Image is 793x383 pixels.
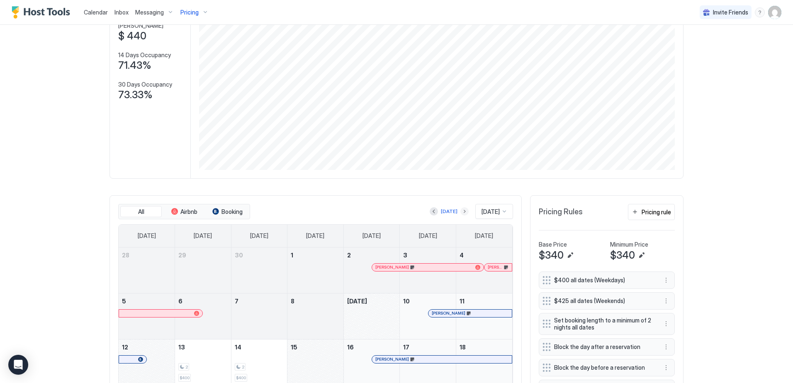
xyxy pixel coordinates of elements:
[456,293,512,339] td: October 11, 2025
[180,208,197,216] span: Airbnb
[347,344,354,351] span: 16
[236,375,246,381] span: $400
[242,364,244,370] span: 2
[539,292,675,310] div: $425 all dates (Weekends) menu
[344,339,400,355] a: October 16, 2025
[400,247,456,293] td: October 3, 2025
[375,356,409,362] span: [PERSON_NAME]
[554,343,653,351] span: Block the day after a reservation
[661,319,671,329] button: More options
[118,22,163,29] span: [PERSON_NAME]
[661,296,671,306] div: menu
[354,225,389,247] a: Thursday
[482,208,500,216] span: [DATE]
[180,9,199,16] span: Pricing
[456,247,512,263] a: October 4, 2025
[661,363,671,373] button: More options
[287,293,344,339] td: October 8, 2025
[122,252,129,259] span: 28
[180,375,190,381] span: $400
[539,359,675,376] div: Block the day before a reservation menu
[306,232,324,240] span: [DATE]
[235,344,241,351] span: 14
[185,225,220,247] a: Monday
[231,247,287,293] td: September 30, 2025
[194,232,212,240] span: [DATE]
[768,6,781,19] div: User profile
[488,264,503,270] span: [PERSON_NAME]
[250,232,268,240] span: [DATE]
[400,293,456,339] td: October 10, 2025
[122,298,126,305] span: 5
[175,293,231,309] a: October 6, 2025
[175,339,231,355] a: October 13, 2025
[400,293,456,309] a: October 10, 2025
[460,207,469,216] button: Next month
[347,252,351,259] span: 2
[362,232,381,240] span: [DATE]
[291,344,297,351] span: 15
[661,275,671,285] div: menu
[375,264,409,270] span: [PERSON_NAME]
[539,271,675,289] div: $400 all dates (Weekdays) menu
[118,89,153,101] span: 73.33%
[242,225,277,247] a: Tuesday
[661,342,671,352] button: More options
[539,249,564,262] span: $340
[114,9,129,16] span: Inbox
[661,363,671,373] div: menu
[118,59,151,72] span: 71.43%
[403,252,407,259] span: 3
[460,252,464,259] span: 4
[12,6,74,19] a: Host Tools Logo
[554,317,653,331] span: Set booking length to a minimum of 2 nights all dates
[207,206,248,218] button: Booking
[118,204,250,220] div: tab-group
[539,313,675,335] div: Set booking length to a minimum of 2 nights all dates menu
[661,342,671,352] div: menu
[298,225,333,247] a: Wednesday
[119,247,175,293] td: September 28, 2025
[118,81,172,88] span: 30 Days Occupancy
[347,298,367,305] span: [DATE]
[138,232,156,240] span: [DATE]
[122,344,128,351] span: 12
[163,206,205,218] button: Airbnb
[343,247,400,293] td: October 2, 2025
[375,264,480,270] div: [PERSON_NAME]
[713,9,748,16] span: Invite Friends
[291,298,294,305] span: 8
[539,207,583,217] span: Pricing Rules
[287,293,343,309] a: October 8, 2025
[287,339,343,355] a: October 15, 2025
[129,225,164,247] a: Sunday
[231,247,287,263] a: September 30, 2025
[565,250,575,260] button: Edit
[456,293,512,309] a: October 11, 2025
[84,9,108,16] span: Calendar
[419,232,437,240] span: [DATE]
[661,296,671,306] button: More options
[178,298,182,305] span: 6
[628,204,675,220] button: Pricing rule
[637,250,647,260] button: Edit
[539,338,675,356] div: Block the day after a reservation menu
[456,247,512,293] td: October 4, 2025
[235,298,238,305] span: 7
[440,206,459,216] button: [DATE]
[456,339,512,355] a: October 18, 2025
[343,293,400,339] td: October 9, 2025
[375,356,508,362] div: [PERSON_NAME]
[642,208,671,216] div: Pricing rule
[432,310,465,316] span: [PERSON_NAME]
[441,208,457,215] div: [DATE]
[554,364,653,371] span: Block the day before a reservation
[661,275,671,285] button: More options
[488,264,508,270] div: [PERSON_NAME]
[8,355,28,375] div: Open Intercom Messenger
[432,310,508,316] div: [PERSON_NAME]
[135,9,164,16] span: Messaging
[344,293,400,309] a: October 9, 2025
[610,249,635,262] span: $340
[755,7,765,17] div: menu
